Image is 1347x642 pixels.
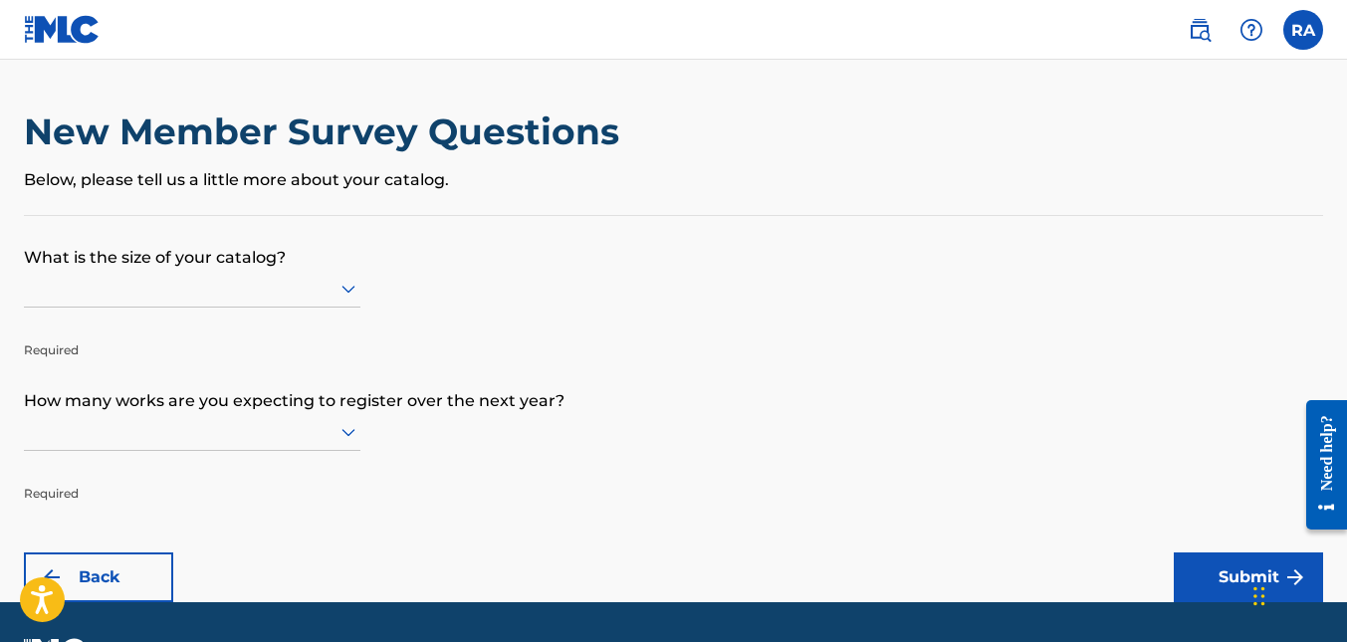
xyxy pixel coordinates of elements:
[24,359,1323,413] p: How many works are you expecting to register over the next year?
[24,312,360,359] p: Required
[1253,566,1265,626] div: Drag
[40,565,64,589] img: 7ee5dd4eb1f8a8e3ef2f.svg
[1283,10,1323,50] div: User Menu
[1188,18,1212,42] img: search
[24,216,1323,270] p: What is the size of your catalog?
[24,109,629,154] h2: New Member Survey Questions
[1247,546,1347,642] iframe: Chat Widget
[1291,385,1347,545] iframe: Resource Center
[1232,10,1271,50] div: Help
[24,168,1323,192] p: Below, please tell us a little more about your catalog.
[1239,18,1263,42] img: help
[1174,552,1323,602] button: Submit
[24,552,173,602] button: Back
[24,15,101,44] img: MLC Logo
[1180,10,1220,50] a: Public Search
[24,455,360,503] p: Required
